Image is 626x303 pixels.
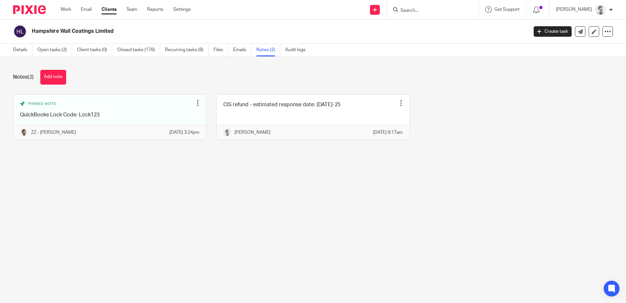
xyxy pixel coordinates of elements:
[165,44,209,56] a: Recurring tasks (8)
[117,44,160,56] a: Closed tasks (176)
[77,44,112,56] a: Client tasks (0)
[126,6,137,13] a: Team
[256,44,280,56] a: Notes (2)
[285,44,310,56] a: Audit logs
[233,44,251,56] a: Emails
[494,7,520,12] span: Get Support
[13,25,27,38] img: svg%3E
[31,129,76,136] p: ZZ - [PERSON_NAME]
[234,129,270,136] p: [PERSON_NAME]
[20,129,28,136] img: My%20icon.jpg
[32,28,425,35] h2: Hampshire Wall Coatings Limited
[213,44,228,56] a: Files
[534,26,572,37] a: Create task
[61,6,71,13] a: Work
[373,129,403,136] p: [DATE] 8:17am
[169,129,199,136] p: [DATE] 3:24pm
[147,6,163,13] a: Reports
[101,6,117,13] a: Clients
[81,6,92,13] a: Email
[13,74,34,81] h1: Notes
[28,74,34,80] span: (2)
[400,8,459,14] input: Search
[37,44,72,56] a: Open tasks (2)
[40,70,66,85] button: Add note
[556,6,592,13] p: [PERSON_NAME]
[595,5,606,15] img: Andy_2025.jpg
[13,5,46,14] img: Pixie
[173,6,191,13] a: Settings
[20,101,193,107] div: Pinned note
[223,129,231,136] img: Andy_2025.jpg
[13,44,32,56] a: Details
